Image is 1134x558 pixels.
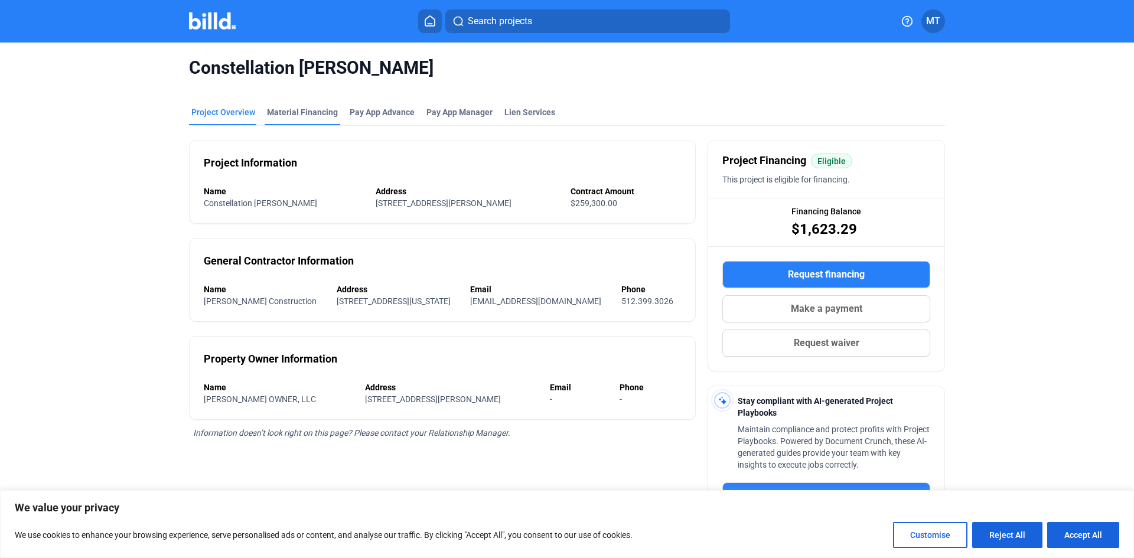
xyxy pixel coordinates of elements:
span: $1,623.29 [791,220,857,239]
button: Get your Project Playbook [722,482,930,510]
div: General Contractor Information [204,253,354,269]
div: Phone [621,283,682,295]
span: Project Financing [722,152,806,169]
button: Reject All [972,522,1042,548]
span: [STREET_ADDRESS][US_STATE] [337,296,451,306]
div: Name [204,283,325,295]
span: [STREET_ADDRESS][PERSON_NAME] [365,394,501,404]
div: Lien Services [504,106,555,118]
div: Name [204,381,353,393]
span: Request financing [788,267,865,282]
span: Pay App Manager [426,106,493,118]
button: Request waiver [722,329,930,357]
div: Pay App Advance [350,106,415,118]
div: Phone [620,381,681,393]
span: Information doesn’t look right on this page? Please contact your Relationship Manager. [193,428,510,438]
span: Get your Project Playbook [771,489,882,503]
div: Address [337,283,459,295]
span: - [620,394,622,404]
span: [PERSON_NAME] Construction [204,296,317,306]
div: Property Owner Information [204,351,337,367]
img: Billd Company Logo [189,12,236,30]
span: This project is eligible for financing. [722,175,850,184]
div: Material Financing [267,106,338,118]
span: Constellation [PERSON_NAME] [189,57,945,79]
span: [EMAIL_ADDRESS][DOMAIN_NAME] [470,296,601,306]
span: MT [926,14,940,28]
div: Email [470,283,610,295]
span: - [550,394,552,404]
div: Project Overview [191,106,255,118]
span: 512.399.3026 [621,296,673,306]
button: Request financing [722,261,930,288]
button: MT [921,9,945,33]
p: We use cookies to enhance your browsing experience, serve personalised ads or content, and analys... [15,528,633,542]
p: We value your privacy [15,501,1119,515]
mat-chip: Eligible [811,154,852,168]
div: Email [550,381,608,393]
span: $259,300.00 [571,198,617,208]
span: Request waiver [794,336,859,350]
div: Name [204,185,364,197]
button: Accept All [1047,522,1119,548]
span: Financing Balance [791,205,861,217]
span: Stay compliant with AI-generated Project Playbooks [738,396,893,417]
div: Contract Amount [571,185,681,197]
button: Search projects [445,9,730,33]
div: Project Information [204,155,297,171]
span: Maintain compliance and protect profits with Project Playbooks. Powered by Document Crunch, these... [738,425,930,469]
button: Make a payment [722,295,930,322]
span: [PERSON_NAME] OWNER, LLC [204,394,316,404]
span: Make a payment [791,302,862,316]
span: Constellation [PERSON_NAME] [204,198,317,208]
div: Address [376,185,558,197]
span: Search projects [468,14,532,28]
span: [STREET_ADDRESS][PERSON_NAME] [376,198,511,208]
div: Address [365,381,538,393]
button: Customise [893,522,967,548]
